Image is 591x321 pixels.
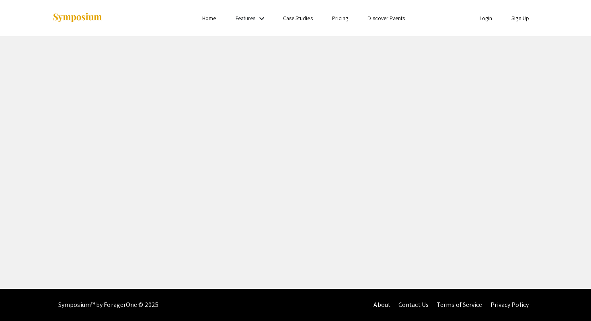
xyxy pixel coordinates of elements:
mat-icon: Expand Features list [257,14,267,23]
a: Terms of Service [437,300,482,309]
a: About [373,300,390,309]
a: Privacy Policy [490,300,529,309]
div: Symposium™ by ForagerOne © 2025 [58,289,158,321]
a: Home [202,14,216,22]
a: Pricing [332,14,349,22]
img: Symposium by ForagerOne [52,12,103,23]
a: Discover Events [367,14,405,22]
a: Login [480,14,492,22]
a: Features [236,14,256,22]
a: Case Studies [283,14,313,22]
a: Contact Us [398,300,429,309]
a: Sign Up [511,14,529,22]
